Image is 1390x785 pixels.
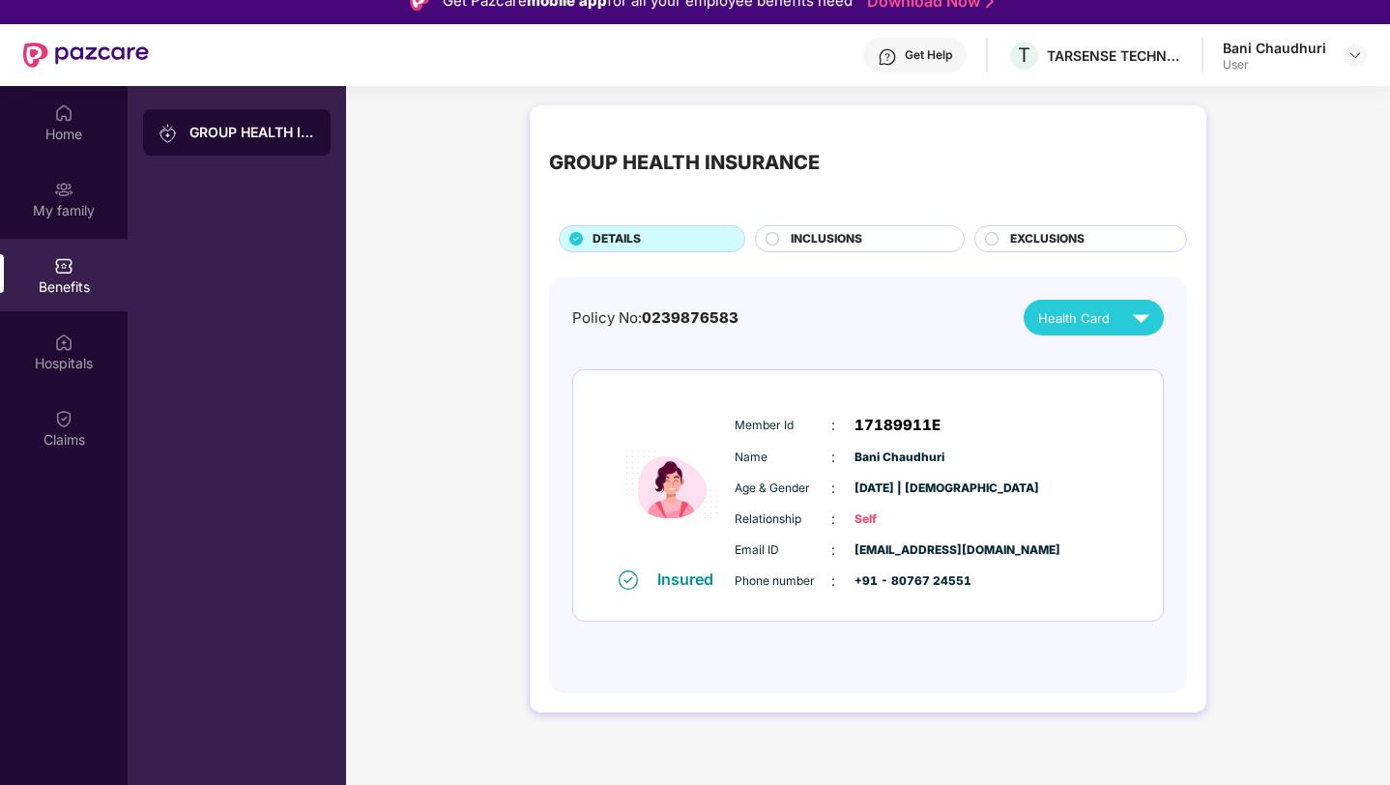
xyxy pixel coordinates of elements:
div: GROUP HEALTH INSURANCE [549,148,820,178]
div: TARSENSE TECHNOLOGIES [1047,46,1182,65]
span: : [831,447,835,468]
span: Health Card [1038,308,1110,328]
img: svg+xml;base64,PHN2ZyBpZD0iQ2xhaW0iIHhtbG5zPSJodHRwOi8vd3d3LnczLm9yZy8yMDAwL3N2ZyIgd2lkdGg9IjIwIi... [54,409,73,428]
img: svg+xml;base64,PHN2ZyBpZD0iSGVscC0zMngzMiIgeG1sbnM9Imh0dHA6Ly93d3cudzMub3JnLzIwMDAvc3ZnIiB3aWR0aD... [878,47,897,67]
div: User [1223,57,1326,73]
div: GROUP HEALTH INSURANCE [189,123,315,142]
span: 0239876583 [642,308,738,327]
div: Insured [657,569,725,589]
img: svg+xml;base64,PHN2ZyB3aWR0aD0iMjAiIGhlaWdodD0iMjAiIHZpZXdCb3g9IjAgMCAyMCAyMCIgZmlsbD0ibm9uZSIgeG... [54,180,73,199]
span: Member Id [735,417,831,435]
img: icon [614,401,730,568]
span: [DATE] | [DEMOGRAPHIC_DATA] [854,480,951,498]
div: Get Help [905,47,952,63]
img: svg+xml;base64,PHN2ZyBpZD0iSG9tZSIgeG1sbnM9Imh0dHA6Ly93d3cudzMub3JnLzIwMDAvc3ZnIiB3aWR0aD0iMjAiIG... [54,103,73,123]
div: Policy No: [572,306,738,330]
img: svg+xml;base64,PHN2ZyBpZD0iSG9zcGl0YWxzIiB4bWxucz0iaHR0cDovL3d3dy53My5vcmcvMjAwMC9zdmciIHdpZHRoPS... [54,333,73,352]
img: New Pazcare Logo [23,43,149,68]
span: DETAILS [593,230,641,248]
span: 17189911E [854,414,941,437]
button: Health Card [1024,300,1164,335]
span: T [1018,44,1030,67]
span: Bani Chaudhuri [854,449,951,467]
span: Relationship [735,510,831,529]
img: svg+xml;base64,PHN2ZyBpZD0iRHJvcGRvd24tMzJ4MzIiIHhtbG5zPSJodHRwOi8vd3d3LnczLm9yZy8yMDAwL3N2ZyIgd2... [1347,47,1363,63]
span: : [831,509,835,530]
span: [EMAIL_ADDRESS][DOMAIN_NAME] [854,541,951,560]
img: svg+xml;base64,PHN2ZyB4bWxucz0iaHR0cDovL3d3dy53My5vcmcvMjAwMC9zdmciIHdpZHRoPSIxNiIgaGVpZ2h0PSIxNi... [619,570,638,590]
span: Email ID [735,541,831,560]
span: : [831,539,835,561]
img: svg+xml;base64,PHN2ZyBpZD0iQmVuZWZpdHMiIHhtbG5zPSJodHRwOi8vd3d3LnczLm9yZy8yMDAwL3N2ZyIgd2lkdGg9Ij... [54,256,73,276]
img: svg+xml;base64,PHN2ZyB4bWxucz0iaHR0cDovL3d3dy53My5vcmcvMjAwMC9zdmciIHZpZXdCb3g9IjAgMCAyNCAyNCIgd2... [1124,301,1158,334]
span: EXCLUSIONS [1010,230,1085,248]
img: svg+xml;base64,PHN2ZyB3aWR0aD0iMjAiIGhlaWdodD0iMjAiIHZpZXdCb3g9IjAgMCAyMCAyMCIgZmlsbD0ibm9uZSIgeG... [159,124,178,143]
span: INCLUSIONS [791,230,862,248]
span: : [831,570,835,592]
span: Phone number [735,572,831,591]
span: : [831,415,835,436]
span: Self [854,510,951,529]
span: : [831,478,835,499]
span: Age & Gender [735,480,831,498]
span: +91 - 80767 24551 [854,572,951,591]
div: Bani Chaudhuri [1223,39,1326,57]
span: Name [735,449,831,467]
